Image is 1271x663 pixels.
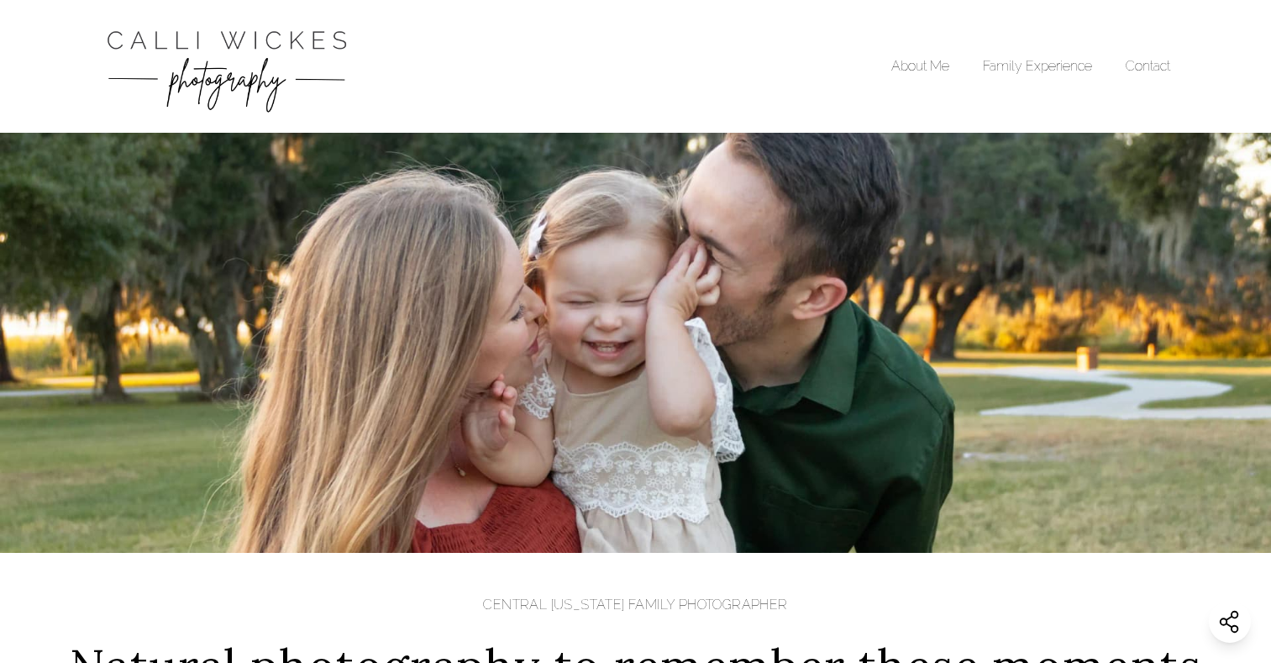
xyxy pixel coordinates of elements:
a: Family Experience [983,58,1092,74]
h1: CENTRAL [US_STATE] FAMILY PHOTOGRAPHER [70,595,1201,615]
img: Calli Wickes Photography Logo [101,17,353,116]
a: Calli Wickes Photography Home Page [101,17,353,116]
a: Contact [1126,58,1170,74]
a: About Me [891,58,949,74]
button: Share this website [1209,601,1251,643]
